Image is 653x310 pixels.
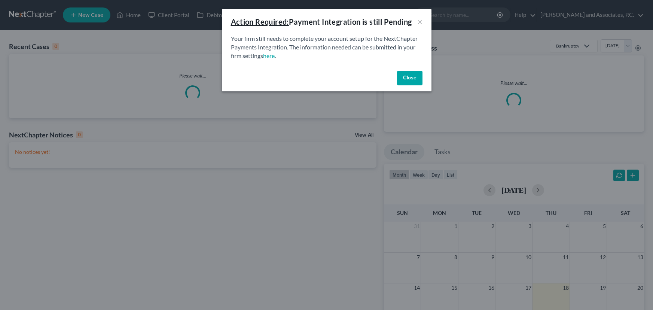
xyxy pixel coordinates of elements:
button: × [417,17,422,26]
a: here [263,52,275,59]
button: Close [397,71,422,86]
div: Payment Integration is still Pending [231,16,412,27]
p: Your firm still needs to complete your account setup for the NextChapter Payments Integration. Th... [231,34,422,60]
u: Action Required: [231,17,289,26]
